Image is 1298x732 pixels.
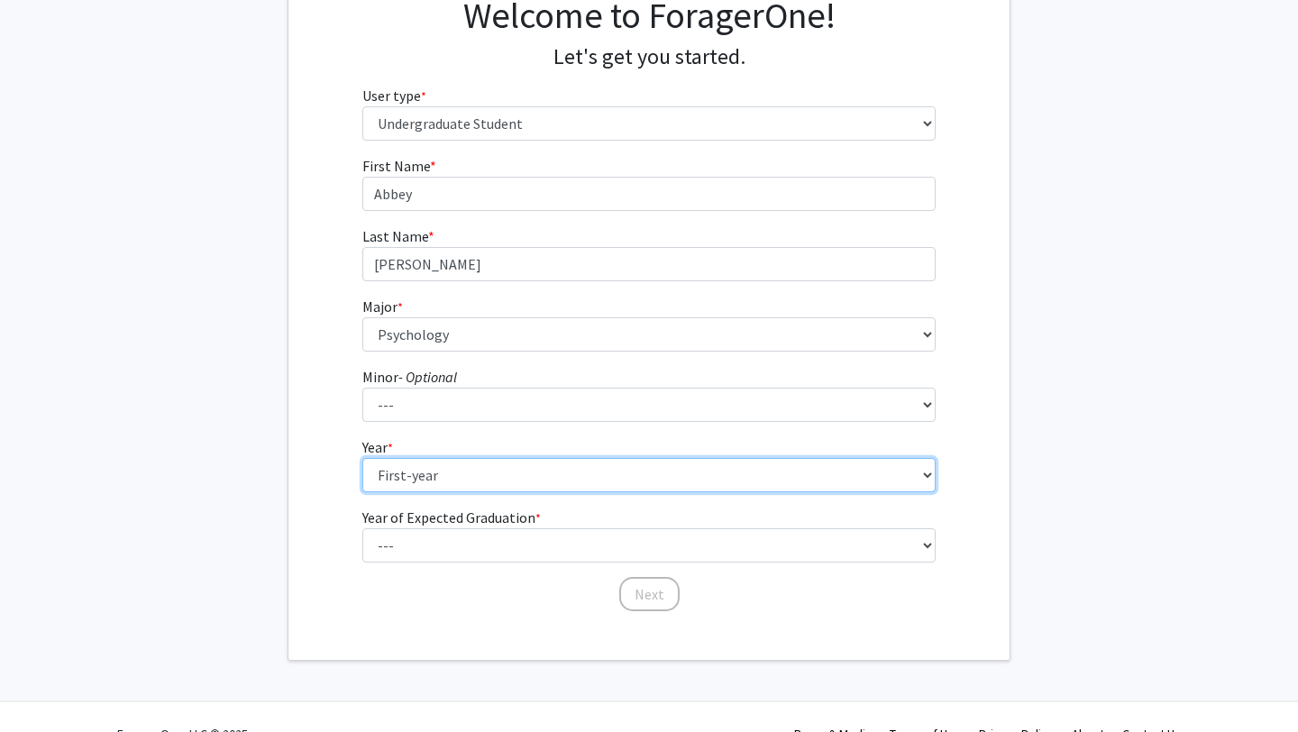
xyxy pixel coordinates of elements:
label: Minor [362,366,457,388]
i: - Optional [398,368,457,386]
label: Year of Expected Graduation [362,507,541,528]
button: Next [619,577,680,611]
span: Last Name [362,227,428,245]
label: Year [362,436,393,458]
iframe: Chat [14,651,77,718]
label: Major [362,296,403,317]
label: User type [362,85,426,106]
h4: Let's get you started. [362,44,937,70]
span: First Name [362,157,430,175]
